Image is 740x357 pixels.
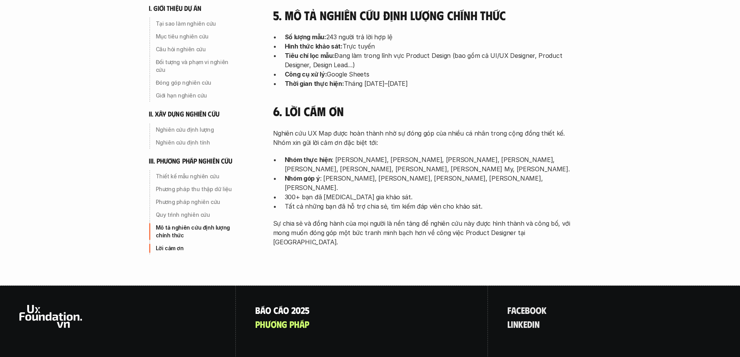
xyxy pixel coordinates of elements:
[260,319,265,329] span: h
[149,242,242,254] a: Lời cảm ơn
[305,319,309,329] span: p
[294,319,299,329] span: h
[283,305,289,315] span: o
[285,80,344,87] strong: Thời gian thực hiện:
[521,305,525,315] span: e
[289,319,294,329] span: p
[255,305,310,315] a: Báocáo2025
[149,123,242,136] a: Nghiên cứu định lượng
[156,185,239,193] p: Phương pháp thu thập dữ liệu
[305,305,310,315] span: 5
[285,174,576,192] p: : [PERSON_NAME], [PERSON_NAME], [PERSON_NAME], [PERSON_NAME], [PERSON_NAME].
[156,125,239,133] p: Nghiên cứu định lượng
[255,319,309,329] a: phươngpháp
[536,305,542,315] span: o
[513,319,518,329] span: n
[149,170,242,183] a: Thiết kế mẫu nghiên cứu
[285,70,576,79] p: Google Sheets
[156,138,239,146] p: Nghiên cứu định tính
[265,319,271,329] span: ư
[285,155,576,174] p: : [PERSON_NAME], [PERSON_NAME], [PERSON_NAME], [PERSON_NAME], [PERSON_NAME], [PERSON_NAME], [PERS...
[149,4,202,13] h6: i. giới thiệu dự án
[285,202,576,211] p: Tất cả những bạn đã hỗ trợ chia sẻ, tìm kiếm đáp viên cho khảo sát.
[273,8,576,23] h4: 5. Mô tả nghiên cứu định lượng chính thức
[527,319,532,329] span: d
[285,70,327,78] strong: Công cụ xử lý:
[285,42,343,50] strong: Hình thức khảo sát:
[255,305,260,315] span: B
[156,224,239,239] p: Mô tả nghiên cứu định lượng chính thức
[507,319,511,329] span: l
[542,305,547,315] span: k
[273,129,576,147] p: Nghiên cứu UX Map được hoàn thành nhờ sự đóng góp của nhiều cá nhân trong cộng đồng thiết kế. Nhó...
[149,17,242,30] a: Tại sao làm nghiên cứu
[156,33,239,40] p: Mục tiêu nghiên cứu
[285,174,320,182] strong: Nhóm góp ý
[271,319,277,329] span: ơ
[273,305,278,315] span: c
[518,319,523,329] span: k
[285,42,576,51] p: Trực tuyến
[149,196,242,208] a: Phương pháp nghiên cứu
[149,221,242,242] a: Mô tả nghiên cứu định lượng chính thức
[285,32,576,42] p: 243 người trả lời hợp lệ
[156,79,239,87] p: Đóng góp nghiên cứu
[301,305,305,315] span: 2
[156,244,239,252] p: Lời cảm ơn
[507,319,540,329] a: linkedin
[156,58,239,74] p: Đối tượng và phạm vi nghiên cứu
[156,45,239,53] p: Câu hỏi nghiên cứu
[507,305,511,315] span: f
[156,198,239,206] p: Phương pháp nghiên cứu
[285,192,576,202] p: 300+ bạn đã [MEDICAL_DATA] gia khảo sát.
[156,172,239,180] p: Thiết kế mẫu nghiên cứu
[156,20,239,28] p: Tại sao làm nghiên cứu
[530,305,536,315] span: o
[516,305,521,315] span: c
[149,77,242,89] a: Đóng góp nghiên cứu
[296,305,301,315] span: 0
[149,183,242,195] a: Phương pháp thu thập dữ liệu
[156,211,239,219] p: Quy trình nghiên cứu
[156,92,239,99] p: Giới hạn nghiên cứu
[532,319,535,329] span: i
[507,305,547,315] a: facebook
[149,56,242,76] a: Đối tượng và phạm vi nghiên cứu
[285,79,576,88] p: Tháng [DATE]–[DATE]
[535,319,540,329] span: n
[149,30,242,43] a: Mục tiêu nghiên cứu
[260,305,265,315] span: á
[149,156,233,165] h6: iii. phương pháp nghiên cứu
[273,219,576,247] p: Sự chia sẻ và đồng hành của mọi người là nền tảng để nghiên cứu này được hình thành và công bố, v...
[255,319,260,329] span: p
[149,110,219,118] h6: ii. xây dựng nghiên cứu
[149,89,242,102] a: Giới hạn nghiên cứu
[282,319,287,329] span: g
[511,305,516,315] span: a
[285,51,576,70] p: Đang làm trong lĩnh vực Product Design (bao gồm cả UI/UX Designer, Product Designer, Design Lead…)
[299,319,305,329] span: á
[278,305,283,315] span: á
[277,319,282,329] span: n
[265,305,271,315] span: o
[285,52,335,59] strong: Tiêu chí lọc mẫu:
[291,305,296,315] span: 2
[511,319,513,329] span: i
[285,33,326,41] strong: Số lượng mẫu:
[523,319,527,329] span: e
[149,209,242,221] a: Quy trình nghiên cứu
[273,104,576,118] h4: 6. Lời cám ơn
[525,305,530,315] span: b
[149,136,242,148] a: Nghiên cứu định tính
[285,156,332,164] strong: Nhóm thực hiện
[149,43,242,56] a: Câu hỏi nghiên cứu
